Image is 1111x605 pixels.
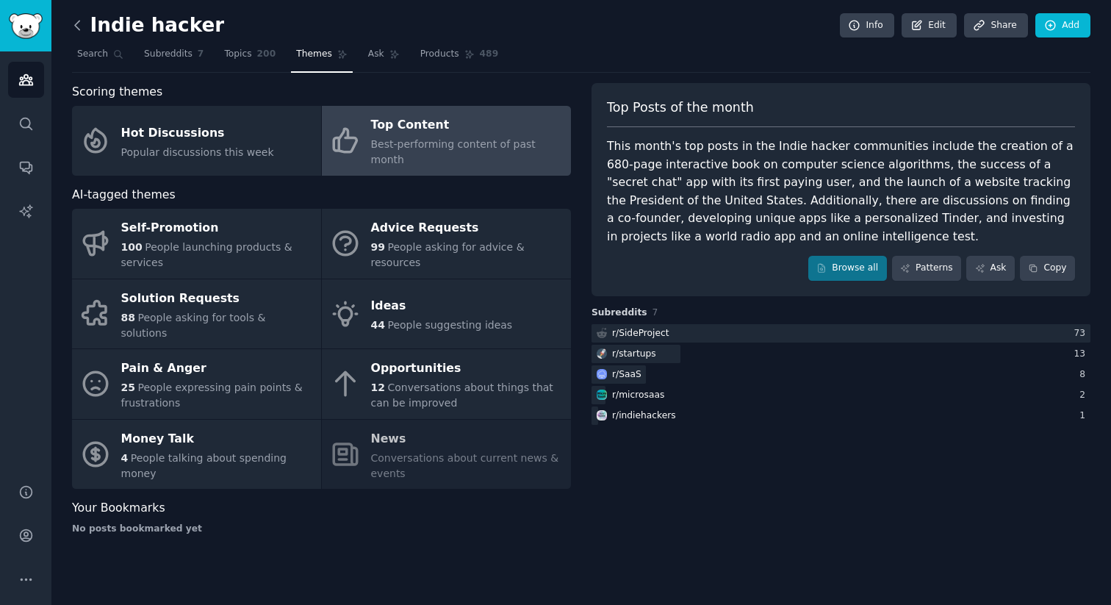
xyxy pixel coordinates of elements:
div: 8 [1079,368,1090,382]
a: Themes [291,43,353,73]
a: Add [1035,13,1090,38]
span: Best-performing content of past month [371,138,536,165]
span: Top Posts of the month [607,99,754,117]
a: Browse all [808,256,887,281]
span: 25 [121,382,135,393]
a: Advice Requests99People asking for advice & resources [322,209,571,279]
span: Subreddits [144,48,193,61]
div: Opportunities [371,357,564,381]
a: Edit [902,13,957,38]
div: 1 [1079,409,1090,423]
a: Topics200 [219,43,281,73]
span: Conversations about things that can be improved [371,382,553,409]
img: SaaS [597,369,607,379]
a: Products489 [415,43,503,73]
span: Scoring themes [72,83,162,101]
button: Copy [1020,256,1075,281]
div: r/ SaaS [612,368,641,382]
span: Ask [368,48,384,61]
a: Ask [966,256,1015,281]
div: Hot Discussions [121,121,274,145]
img: indiehackers [597,410,607,420]
span: 88 [121,312,135,323]
div: Solution Requests [121,287,314,310]
span: 7 [198,48,204,61]
a: Money Talk4People talking about spending money [72,420,321,490]
a: Ask [363,43,405,73]
img: startups [597,348,607,359]
a: Info [840,13,894,38]
span: AI-tagged themes [72,186,176,204]
div: Advice Requests [371,217,564,240]
span: People expressing pain points & frustrations [121,382,303,409]
span: People asking for tools & solutions [121,312,266,339]
a: SaaSr/SaaS8 [592,365,1090,384]
span: Search [77,48,108,61]
a: Ideas44People suggesting ideas [322,279,571,349]
a: Share [964,13,1027,38]
span: Popular discussions this week [121,146,274,158]
div: Ideas [371,295,513,318]
span: Products [420,48,459,61]
img: GummySearch logo [9,13,43,39]
div: Pain & Anger [121,357,314,381]
a: Subreddits7 [139,43,209,73]
div: No posts bookmarked yet [72,523,571,536]
span: 4 [121,452,129,464]
span: 12 [371,382,385,393]
div: Self-Promotion [121,217,314,240]
a: Hot DiscussionsPopular discussions this week [72,106,321,176]
a: r/SideProject73 [592,324,1090,343]
div: r/ startups [612,348,656,361]
span: 7 [652,307,658,318]
div: Top Content [371,114,564,137]
a: Search [72,43,129,73]
span: Subreddits [592,307,647,320]
a: Patterns [892,256,961,281]
a: microsaasr/microsaas2 [592,386,1090,404]
div: 2 [1079,389,1090,402]
a: Self-Promotion100People launching products & services [72,209,321,279]
a: Opportunities12Conversations about things that can be improved [322,349,571,419]
h2: Indie hacker [72,14,224,37]
span: 44 [371,319,385,331]
span: 200 [257,48,276,61]
span: 99 [371,241,385,253]
div: r/ microsaas [612,389,664,402]
span: 100 [121,241,143,253]
a: indiehackersr/indiehackers1 [592,407,1090,425]
div: 73 [1074,327,1090,340]
img: microsaas [597,390,607,400]
a: Solution Requests88People asking for tools & solutions [72,279,321,349]
div: r/ indiehackers [612,409,676,423]
div: r/ SideProject [612,327,669,340]
div: Money Talk [121,427,314,451]
a: startupsr/startups13 [592,345,1090,363]
span: People launching products & services [121,241,292,268]
span: Your Bookmarks [72,499,165,518]
a: Pain & Anger25People expressing pain points & frustrations [72,349,321,419]
div: This month's top posts in the Indie hacker communities include the creation of a 680-page interac... [607,137,1075,246]
span: Themes [296,48,332,61]
span: People suggesting ideas [387,319,512,331]
span: People asking for advice & resources [371,241,525,268]
span: 489 [480,48,499,61]
span: People talking about spending money [121,452,287,479]
div: 13 [1074,348,1090,361]
span: Topics [224,48,251,61]
a: Top ContentBest-performing content of past month [322,106,571,176]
